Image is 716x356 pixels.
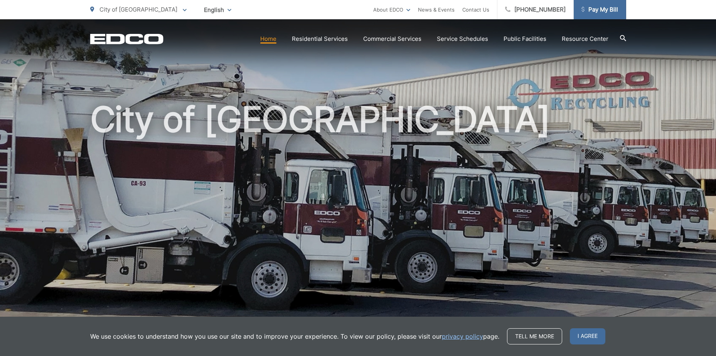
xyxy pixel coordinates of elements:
[90,100,626,344] h1: City of [GEOGRAPHIC_DATA]
[260,34,276,44] a: Home
[373,5,410,14] a: About EDCO
[462,5,489,14] a: Contact Us
[90,34,163,44] a: EDCD logo. Return to the homepage.
[570,328,605,344] span: I agree
[198,3,237,17] span: English
[581,5,618,14] span: Pay My Bill
[418,5,455,14] a: News & Events
[99,6,177,13] span: City of [GEOGRAPHIC_DATA]
[90,332,499,341] p: We use cookies to understand how you use our site and to improve your experience. To view our pol...
[363,34,421,44] a: Commercial Services
[292,34,348,44] a: Residential Services
[507,328,562,344] a: Tell me more
[562,34,608,44] a: Resource Center
[504,34,546,44] a: Public Facilities
[442,332,483,341] a: privacy policy
[437,34,488,44] a: Service Schedules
